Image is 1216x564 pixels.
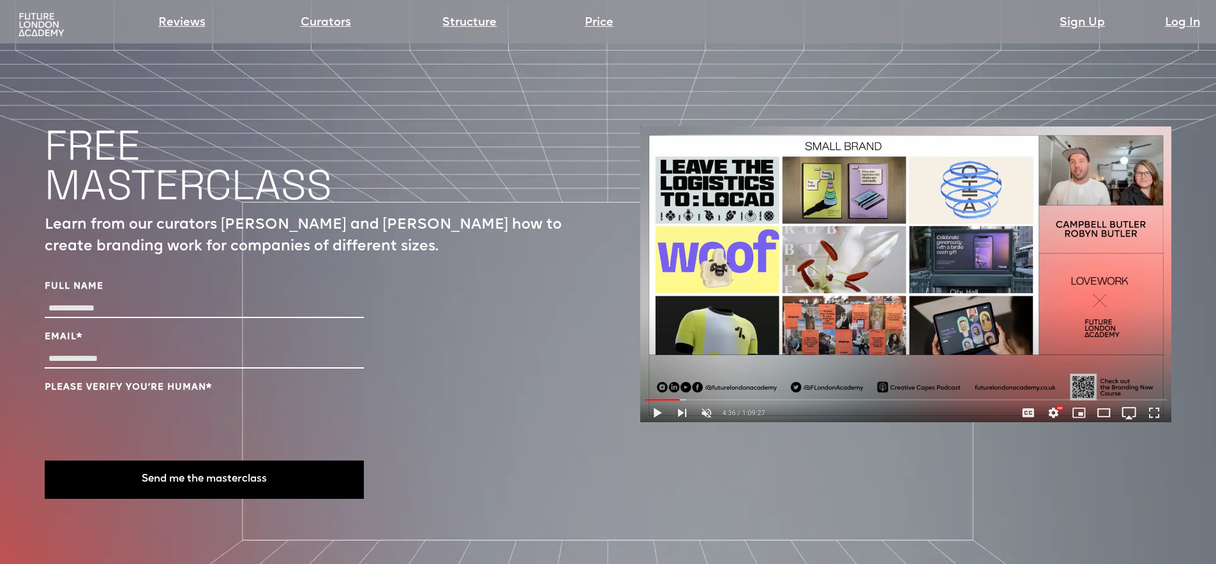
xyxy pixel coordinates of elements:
a: Sign Up [1060,14,1105,32]
iframe: reCAPTCHA [45,400,239,450]
h1: FREE MASTERCLASS [45,126,332,205]
label: Email [45,331,364,344]
label: Full Name [45,280,364,293]
a: Log In [1165,14,1200,32]
a: Curators [301,14,351,32]
a: Reviews [158,14,206,32]
a: Structure [442,14,497,32]
label: Please verify you’re human [45,381,364,394]
p: Learn from our curators [PERSON_NAME] and [PERSON_NAME] how to create branding work for companies... [45,215,576,258]
a: Price [585,14,613,32]
button: Send me the masterclass [45,461,364,499]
